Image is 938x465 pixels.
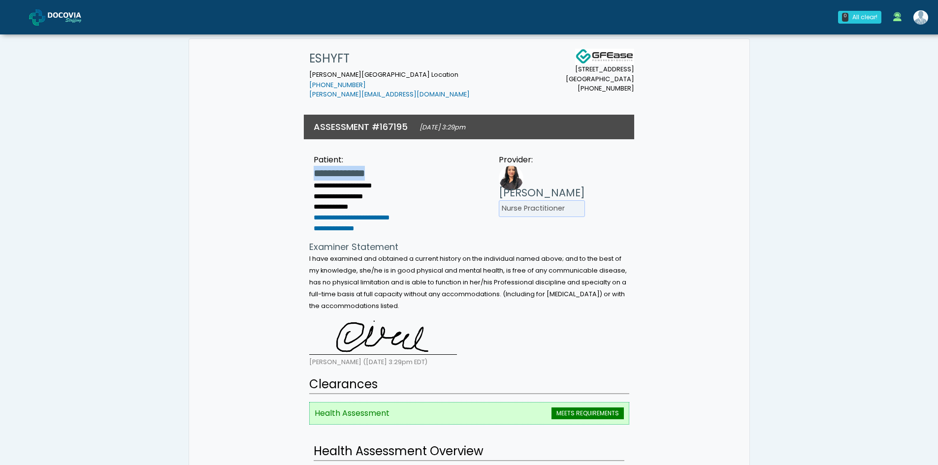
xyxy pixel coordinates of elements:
h4: Examiner Statement [309,242,629,252]
small: [DATE] 3:29pm [420,123,465,131]
img: Provider image [499,166,523,190]
button: Open LiveChat chat widget [8,4,37,33]
h3: [PERSON_NAME] [499,186,585,200]
li: Health Assessment [309,402,629,425]
small: I have examined and obtained a current history on the individual named above; and to the best of ... [309,254,627,310]
h2: Health Assessment Overview [314,442,624,461]
img: Docovia Staffing Logo [575,49,634,64]
div: Provider: [499,154,585,166]
small: [STREET_ADDRESS] [GEOGRAPHIC_DATA] [PHONE_NUMBER] [566,64,634,93]
img: 9dvBD6t36dAAAAAElFTkSuQmCC [309,315,457,355]
small: [PERSON_NAME][GEOGRAPHIC_DATA] Location [309,70,470,99]
a: Docovia [29,1,97,33]
div: All clear! [852,13,877,22]
h1: ESHYFT [309,49,470,68]
img: Shakerra Crippen [913,10,928,25]
img: Docovia [48,12,97,22]
a: [PHONE_NUMBER] [309,81,366,89]
a: 0 All clear! [832,7,887,28]
div: Patient: [314,154,424,166]
span: MEETS REQUIREMENTS [551,407,624,419]
a: [PERSON_NAME][EMAIL_ADDRESS][DOMAIN_NAME] [309,90,470,98]
small: [PERSON_NAME] ([DATE] 3:29pm EDT) [309,358,427,366]
h3: ASSESSMENT #167195 [314,121,408,133]
img: Docovia [29,9,45,26]
div: 0 [842,13,848,22]
h2: Clearances [309,375,629,394]
li: Nurse Practitioner [499,200,585,217]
